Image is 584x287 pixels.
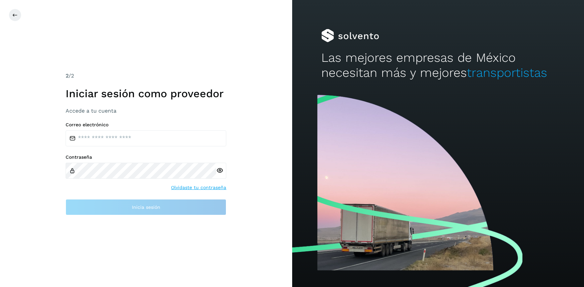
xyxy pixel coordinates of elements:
[66,87,226,100] h1: Iniciar sesión como proveedor
[66,122,226,128] label: Correo electrónico
[66,108,226,114] h3: Accede a tu cuenta
[171,184,226,191] a: Olvidaste tu contraseña
[66,199,226,215] button: Inicia sesión
[467,65,547,80] span: transportistas
[132,205,160,209] span: Inicia sesión
[66,73,69,79] span: 2
[66,72,226,80] div: /2
[321,50,555,80] h2: Las mejores empresas de México necesitan más y mejores
[66,154,226,160] label: Contraseña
